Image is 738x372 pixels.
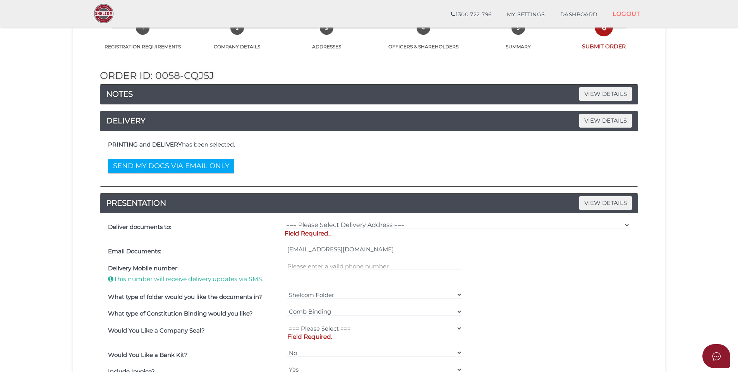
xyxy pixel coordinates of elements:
span: 5 [511,21,525,35]
a: DASHBOARD [553,7,605,22]
b: What type of Constitution Binding would you like? [108,310,253,317]
a: 2COMPANY DETAILS [194,30,281,50]
span: VIEW DETAILS [579,114,632,127]
span: 3 [320,21,333,35]
a: PRESENTATIONVIEW DETAILS [100,197,638,209]
p: This number will receive delivery updates via SMS. [108,275,283,283]
span: 4 [417,21,430,35]
b: Deliver documents to: [108,223,171,230]
b: Would You Like a Company Seal? [108,327,205,334]
span: VIEW DETAILS [579,87,632,101]
b: PRINTING and DELIVERY [108,141,182,148]
span: 1 [136,21,149,35]
b: Would You Like a Bank Kit? [108,351,188,358]
h4: PRESENTATION [100,197,638,209]
a: DELIVERYVIEW DETAILS [100,114,638,127]
h4: DELIVERY [100,114,638,127]
p: Field Required. [287,333,463,341]
span: 2 [230,21,244,35]
h4: NOTES [100,88,638,100]
a: MY SETTINGS [499,7,553,22]
span: VIEW DETAILS [579,196,632,210]
p: Field Required.. [285,229,630,238]
input: Please enter a valid 10-digit phone number [287,262,463,270]
button: Open asap [702,344,730,368]
a: 3ADDRESSES [281,30,372,50]
a: 4OFFICERS & SHAREHOLDERS [372,30,475,50]
a: LOGOUT [605,6,648,22]
h4: has been selected. [108,142,630,148]
a: NOTESVIEW DETAILS [100,88,638,100]
button: SEND MY DOCS VIA EMAIL ONLY [108,159,234,173]
a: 5SUMMARY [475,30,562,50]
a: 1REGISTRATION REQUIREMENTS [92,30,194,50]
a: 1300 722 796 [443,7,499,22]
a: 6SUBMIT ORDER [562,29,646,50]
h2: Order ID: 0058-cQJ5J [100,70,638,81]
b: What type of folder would you like the documents in? [108,293,262,300]
b: Delivery Mobile number: [108,264,178,272]
b: Email Documents: [108,247,161,255]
